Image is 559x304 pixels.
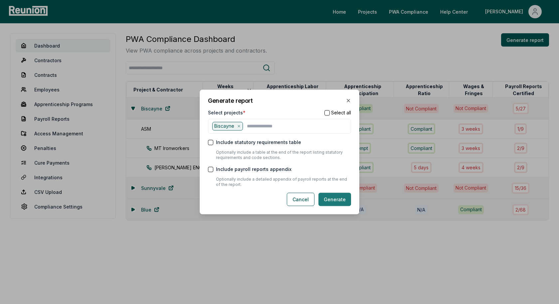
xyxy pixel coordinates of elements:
[216,166,291,173] label: Include payroll reports appendix
[331,110,351,115] label: Select all
[318,193,351,206] button: Generate
[208,109,246,116] label: Select projects
[216,139,301,146] label: Include statutory requirements table
[216,177,351,188] p: Optionally include a detailed appendix of payroll reports at the end of the report.
[208,98,351,104] h2: Generate report
[287,193,314,206] button: Cancel
[216,150,351,161] p: Optionally include a table at the end of the report listing statutory requirements and code secti...
[212,122,243,130] div: Biscayne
